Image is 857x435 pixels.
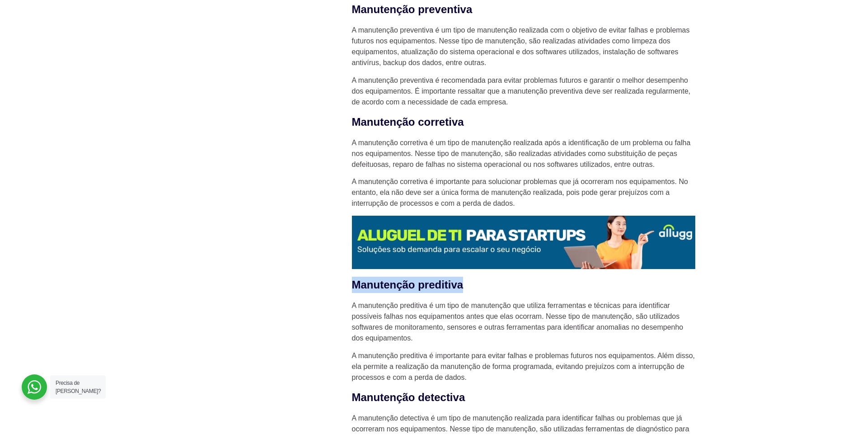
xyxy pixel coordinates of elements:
p: A manutenção preditiva é importante para evitar falhas e problemas futuros nos equipamentos. Além... [352,350,695,383]
h3: Manutenção preventiva [352,1,695,18]
p: A manutenção preventiva é recomendada para evitar problemas futuros e garantir o melhor desempenh... [352,75,695,108]
h3: Manutenção detectiva [352,389,695,406]
span: Precisa de [PERSON_NAME]? [56,380,101,394]
p: A manutenção preditiva é um tipo de manutenção que utiliza ferramentas e técnicas para identifica... [352,300,695,344]
div: Widget de chat [694,319,857,435]
h3: Manutenção preditiva [352,277,695,293]
p: A manutenção preventiva é um tipo de manutenção realizada com o objetivo de evitar falhas e probl... [352,25,695,68]
h3: Manutenção corretiva [352,114,695,130]
p: A manutenção corretiva é um tipo de manutenção realizada após a identificação de um problema ou f... [352,137,695,170]
p: A manutenção corretiva é importante para solucionar problemas que já ocorreram nos equipamentos. ... [352,176,695,209]
iframe: Chat Widget [694,319,857,435]
img: Aluguel de Notebook [352,216,695,270]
